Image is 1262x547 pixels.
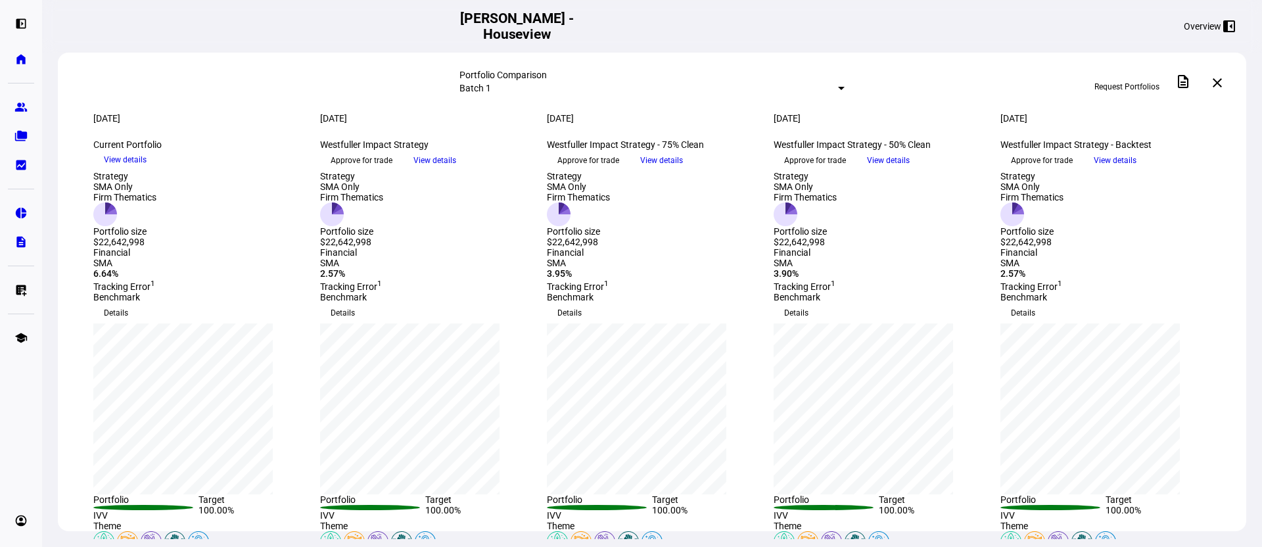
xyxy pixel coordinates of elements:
div: Westfuller Impact Strategy - 50% Clean [774,139,985,150]
span: View details [104,150,147,170]
div: [DATE] [1000,113,1211,124]
div: Benchmark [774,292,985,302]
a: group [8,94,34,120]
div: [DATE] [774,113,985,124]
div: SMA [774,258,985,268]
div: SMA Only [774,181,837,192]
button: View details [630,151,693,170]
div: SMA Only [320,181,383,192]
button: Details [93,302,139,323]
div: IVV [1000,510,1106,521]
div: 2.57% [1000,268,1211,279]
span: Tracking Error [320,281,382,292]
div: Theme [1000,521,1211,531]
button: Approve for trade [774,150,856,171]
div: $22,642,998 [774,237,837,247]
div: 2.57% [320,268,531,279]
button: Details [547,302,592,323]
div: Benchmark [1000,292,1211,302]
button: Details [774,302,819,323]
sup: 1 [1058,279,1062,288]
div: Benchmark [320,292,531,302]
eth-mat-symbol: bid_landscape [14,158,28,172]
div: $22,642,998 [1000,237,1063,247]
a: View details [630,155,693,165]
div: Portfolio [93,494,199,505]
div: Theme [320,521,531,531]
div: 100.00% [879,505,985,521]
div: chart, 1 series [93,323,273,494]
span: Approve for trade [557,150,619,171]
div: [DATE] [547,113,758,124]
div: Strategy [547,171,610,181]
span: View details [640,151,683,170]
div: Portfolio [774,494,879,505]
div: Theme [774,521,985,531]
div: SMA Only [1000,181,1063,192]
button: Approve for trade [320,150,403,171]
a: home [8,46,34,72]
div: chart, 1 series [774,323,953,494]
a: folder_copy [8,123,34,149]
div: $22,642,998 [547,237,610,247]
eth-mat-symbol: account_circle [14,514,28,527]
button: Approve for trade [547,150,630,171]
button: View details [403,151,467,170]
div: chart, 1 series [1000,323,1180,494]
button: View details [1083,151,1147,170]
div: Financial [547,247,758,258]
span: Tracking Error [547,281,609,292]
button: View details [856,151,920,170]
div: 3.95% [547,268,758,279]
div: 100.00% [1106,505,1211,521]
a: bid_landscape [8,152,34,178]
div: Target [1106,494,1211,505]
div: Firm Thematics [320,192,383,202]
div: 100.00% [199,505,304,521]
button: Request Portfolios [1084,76,1170,97]
div: IVV [93,510,199,521]
h2: [PERSON_NAME] - Houseview [454,11,580,42]
mat-icon: description [1175,74,1191,89]
eth-mat-symbol: pie_chart [14,206,28,220]
div: Overview [1184,21,1221,32]
div: SMA [93,258,304,268]
span: View details [867,151,910,170]
span: Tracking Error [93,281,155,292]
div: Westfuller Impact Strategy - 75% Clean [547,139,758,150]
div: Portfolio Comparison [459,70,845,80]
div: Firm Thematics [1000,192,1063,202]
div: IVV [320,510,426,521]
div: chart, 1 series [320,323,500,494]
div: Target [652,494,758,505]
div: SMA Only [547,181,610,192]
button: Details [320,302,365,323]
a: View details [1083,155,1147,165]
div: Target [425,494,531,505]
span: Tracking Error [1000,281,1062,292]
span: Details [784,302,808,323]
span: Request Portfolios [1094,76,1159,97]
eth-mat-symbol: list_alt_add [14,283,28,297]
mat-select-trigger: Batch 1 [459,83,491,93]
div: chart, 1 series [547,323,726,494]
div: Financial [320,247,531,258]
div: SMA Only [93,181,156,192]
div: IVV [547,510,653,521]
mat-icon: left_panel_close [1221,18,1237,34]
eth-mat-symbol: home [14,53,28,66]
div: Portfolio size [93,226,156,237]
div: Benchmark [547,292,758,302]
div: $22,642,998 [93,237,156,247]
mat-icon: close [1209,75,1225,91]
div: Portfolio size [774,226,837,237]
div: Financial [93,247,304,258]
div: Benchmark [93,292,304,302]
div: Strategy [774,171,837,181]
a: View details [93,154,157,164]
div: IVV [774,510,879,521]
a: pie_chart [8,200,34,226]
div: Firm Thematics [774,192,837,202]
eth-mat-symbol: school [14,331,28,345]
div: Portfolio [320,494,426,505]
